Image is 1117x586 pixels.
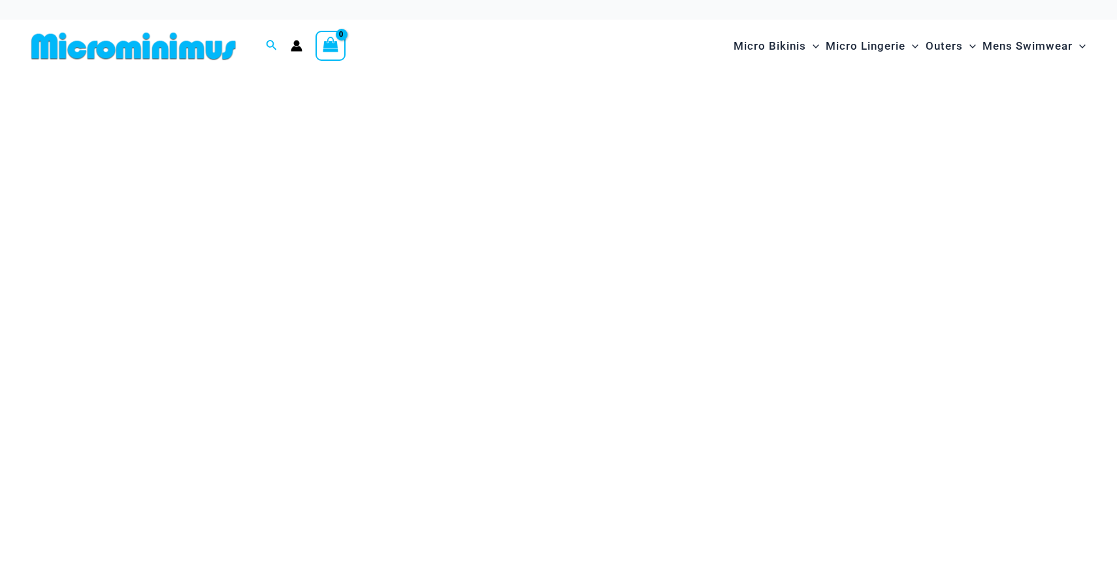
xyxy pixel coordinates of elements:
a: Search icon link [266,38,278,54]
a: Micro LingerieMenu ToggleMenu Toggle [822,26,922,66]
span: Micro Lingerie [826,29,905,63]
a: Micro BikinisMenu ToggleMenu Toggle [730,26,822,66]
a: Mens SwimwearMenu ToggleMenu Toggle [979,26,1089,66]
a: OutersMenu ToggleMenu Toggle [922,26,979,66]
a: View Shopping Cart, empty [316,31,346,61]
span: Mens Swimwear [982,29,1073,63]
span: Micro Bikinis [734,29,806,63]
a: Account icon link [291,40,302,52]
span: Menu Toggle [905,29,918,63]
span: Menu Toggle [1073,29,1086,63]
span: Menu Toggle [963,29,976,63]
nav: Site Navigation [728,24,1091,68]
span: Menu Toggle [806,29,819,63]
img: MM SHOP LOGO FLAT [26,31,241,61]
span: Outers [926,29,963,63]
